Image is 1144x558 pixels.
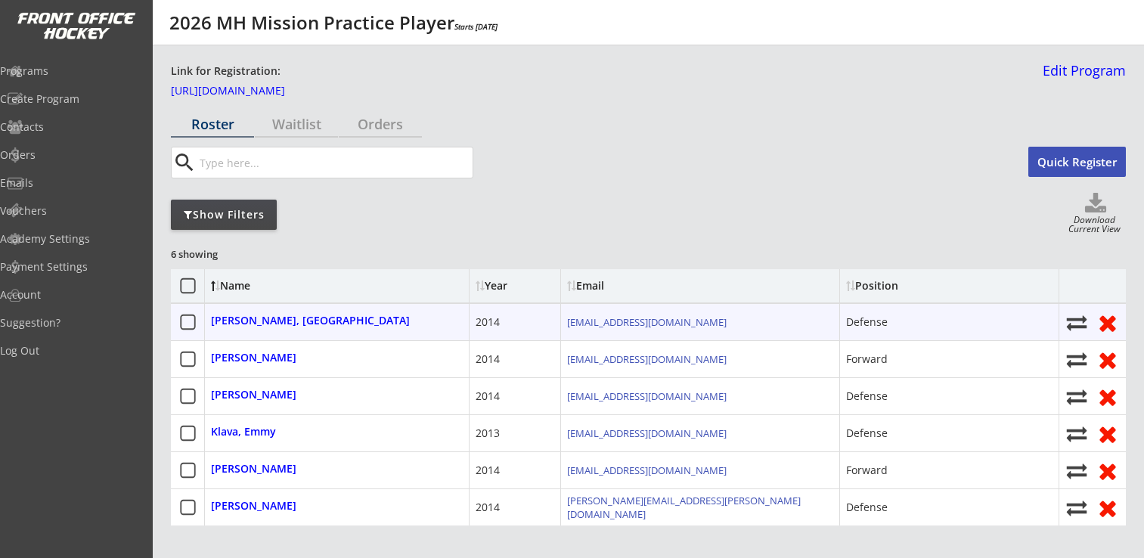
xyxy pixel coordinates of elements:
button: Move player [1065,423,1088,444]
div: Show Filters [171,207,277,222]
div: Name [211,281,334,291]
a: [EMAIL_ADDRESS][DOMAIN_NAME] [567,463,727,477]
button: Quick Register [1028,147,1126,177]
button: Move player [1065,498,1088,518]
div: Year [476,281,554,291]
div: [PERSON_NAME] [211,352,296,364]
a: [EMAIL_ADDRESS][DOMAIN_NAME] [567,352,727,366]
button: Remove from roster (no refund) [1096,459,1120,482]
div: Orders [339,117,422,131]
div: [PERSON_NAME], [GEOGRAPHIC_DATA] [211,315,410,327]
div: Download Current View [1063,215,1126,236]
button: Remove from roster (no refund) [1096,311,1120,334]
div: 2014 [476,500,500,515]
div: [PERSON_NAME] [211,500,296,513]
div: Defense [846,389,888,404]
div: 2014 [476,463,500,478]
div: Defense [846,315,888,330]
img: FOH%20White%20Logo%20Transparent.png [17,12,136,40]
div: Roster [171,117,254,131]
div: Klava, Emmy [211,426,276,439]
button: Remove from roster (no refund) [1096,496,1120,519]
button: Move player [1065,460,1088,481]
a: Edit Program [1037,64,1126,90]
div: [PERSON_NAME] [211,463,296,476]
a: [PERSON_NAME][EMAIL_ADDRESS][PERSON_NAME][DOMAIN_NAME] [567,494,801,521]
button: Remove from roster (no refund) [1096,422,1120,445]
button: Click to download full roster. Your browser settings may try to block it, check your security set... [1065,193,1126,215]
div: 2014 [476,389,500,404]
div: 2014 [476,352,500,367]
div: 2014 [476,315,500,330]
div: Defense [846,500,888,515]
div: Defense [846,426,888,441]
button: Remove from roster (no refund) [1096,348,1120,371]
div: Position [846,281,982,291]
div: 2026 MH Mission Practice Player [169,14,498,32]
div: Link for Registration: [171,64,283,79]
a: [EMAIL_ADDRESS][DOMAIN_NAME] [567,315,727,329]
em: Starts [DATE] [454,21,498,32]
a: [EMAIL_ADDRESS][DOMAIN_NAME] [567,389,727,403]
input: Type here... [197,147,473,178]
a: [URL][DOMAIN_NAME] [171,85,322,102]
div: Forward [846,463,888,478]
div: 2013 [476,426,500,441]
div: Email [567,281,703,291]
button: search [172,150,197,175]
div: Waitlist [255,117,338,131]
div: 6 showing [171,247,280,261]
button: Remove from roster (no refund) [1096,385,1120,408]
a: [EMAIL_ADDRESS][DOMAIN_NAME] [567,426,727,440]
div: [PERSON_NAME] [211,389,296,401]
button: Move player [1065,312,1088,333]
div: Forward [846,352,888,367]
button: Move player [1065,349,1088,370]
button: Move player [1065,386,1088,407]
